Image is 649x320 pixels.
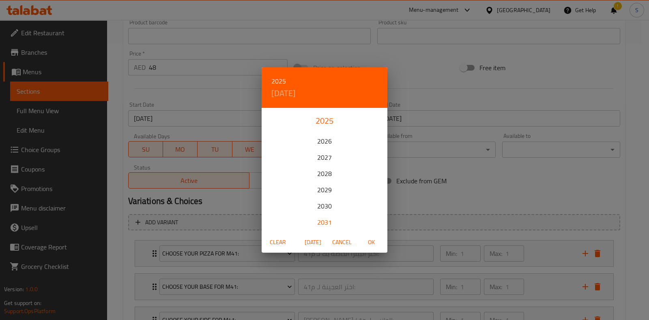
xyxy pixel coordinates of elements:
div: 2029 [262,182,387,198]
div: 2030 [262,198,387,214]
div: 2028 [262,165,387,182]
div: 2025 [262,113,387,129]
button: OK [358,235,384,250]
div: 2027 [262,149,387,165]
button: Cancel [329,235,355,250]
span: Cancel [332,237,352,247]
span: Clear [268,237,288,247]
button: 2025 [271,75,286,87]
span: [DATE] [303,237,322,247]
button: [DATE] [271,87,296,100]
span: OK [361,237,381,247]
button: [DATE] [300,235,326,250]
button: Clear [265,235,291,250]
div: 2026 [262,133,387,149]
div: 2031 [262,214,387,230]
